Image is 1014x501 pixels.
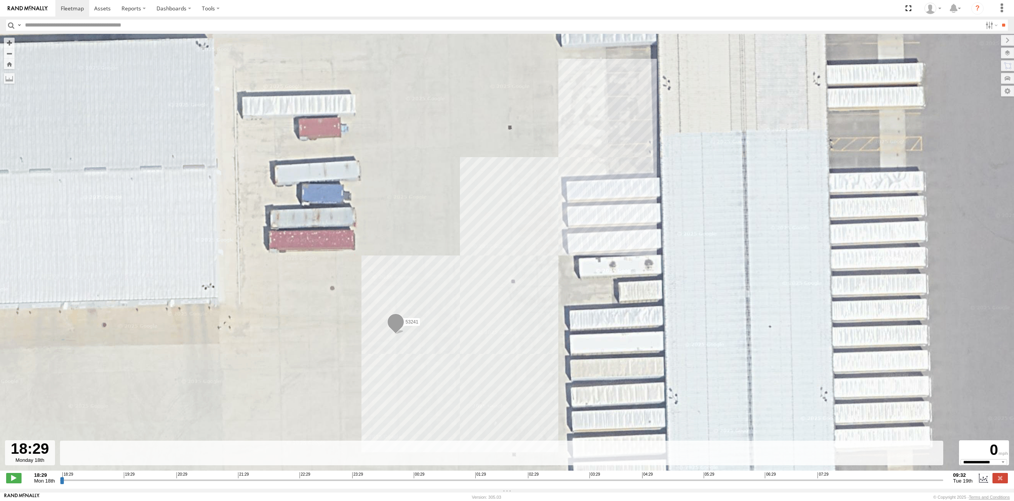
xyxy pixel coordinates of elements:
[4,48,15,59] button: Zoom out
[176,472,187,478] span: 20:29
[4,73,15,84] label: Measure
[238,472,249,478] span: 21:29
[4,59,15,69] button: Zoom Home
[971,2,984,15] i: ?
[642,472,653,478] span: 04:29
[300,472,310,478] span: 22:29
[922,3,944,14] div: Miky Transport
[992,473,1008,483] label: Close
[818,472,828,478] span: 07:29
[62,472,73,478] span: 18:29
[933,495,1010,499] div: © Copyright 2025 -
[475,472,486,478] span: 01:29
[953,478,973,484] span: Tue 19th Aug 2025
[352,472,363,478] span: 23:29
[4,493,40,501] a: Visit our Website
[4,38,15,48] button: Zoom in
[414,472,425,478] span: 00:29
[34,478,55,484] span: Mon 18th Aug 2025
[6,473,22,483] label: Play/Stop
[953,472,973,478] strong: 09:32
[16,20,22,31] label: Search Query
[8,6,48,11] img: rand-logo.svg
[982,20,999,31] label: Search Filter Options
[960,441,1008,459] div: 0
[765,472,776,478] span: 06:29
[589,472,600,478] span: 03:29
[1001,86,1014,96] label: Map Settings
[124,472,135,478] span: 19:29
[704,472,714,478] span: 05:29
[528,472,539,478] span: 02:29
[969,495,1010,499] a: Terms and Conditions
[472,495,501,499] div: Version: 305.03
[34,472,55,478] strong: 18:29
[405,319,418,325] span: 53241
